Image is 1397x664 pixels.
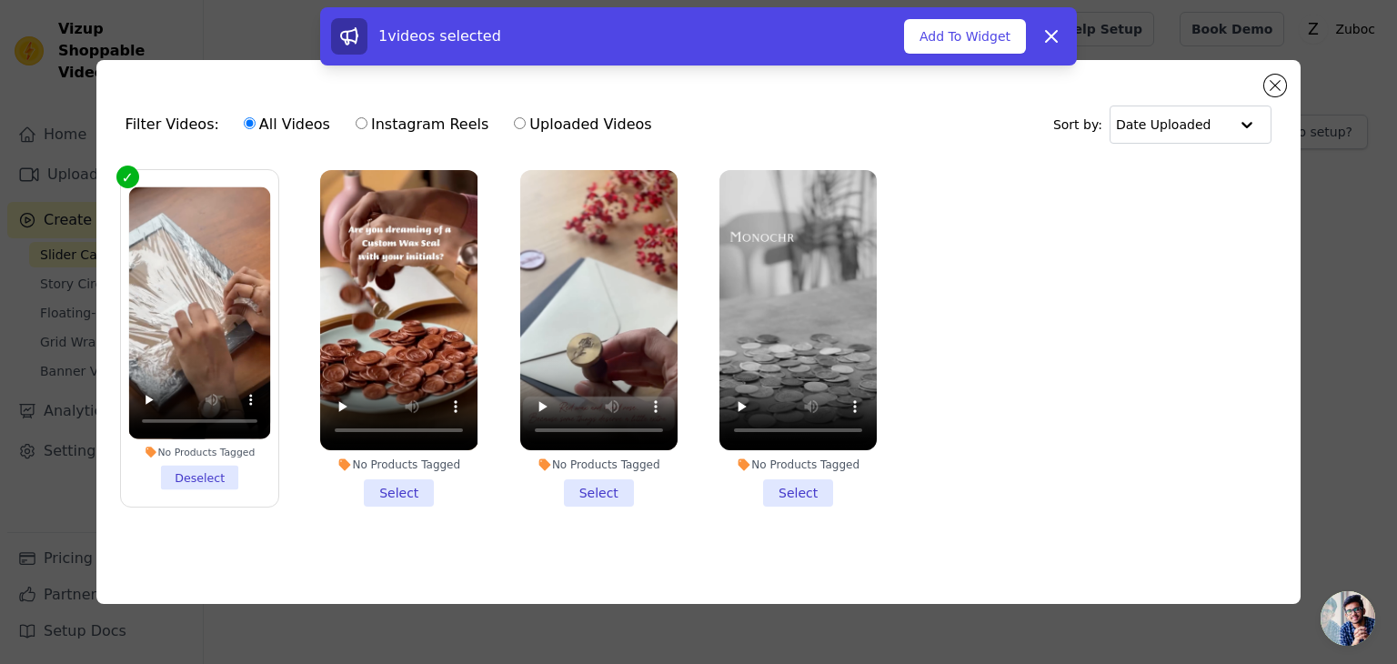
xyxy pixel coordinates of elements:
span: 1 videos selected [378,27,501,45]
div: No Products Tagged [520,458,678,472]
a: Open chat [1321,591,1375,646]
div: No Products Tagged [128,446,270,458]
label: Uploaded Videos [513,113,652,136]
div: No Products Tagged [320,458,477,472]
label: All Videos [243,113,331,136]
div: Filter Videos: [126,104,662,146]
div: Sort by: [1053,106,1272,144]
label: Instagram Reels [355,113,489,136]
div: No Products Tagged [719,458,877,472]
button: Close modal [1264,75,1286,96]
button: Add To Widget [904,19,1026,54]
